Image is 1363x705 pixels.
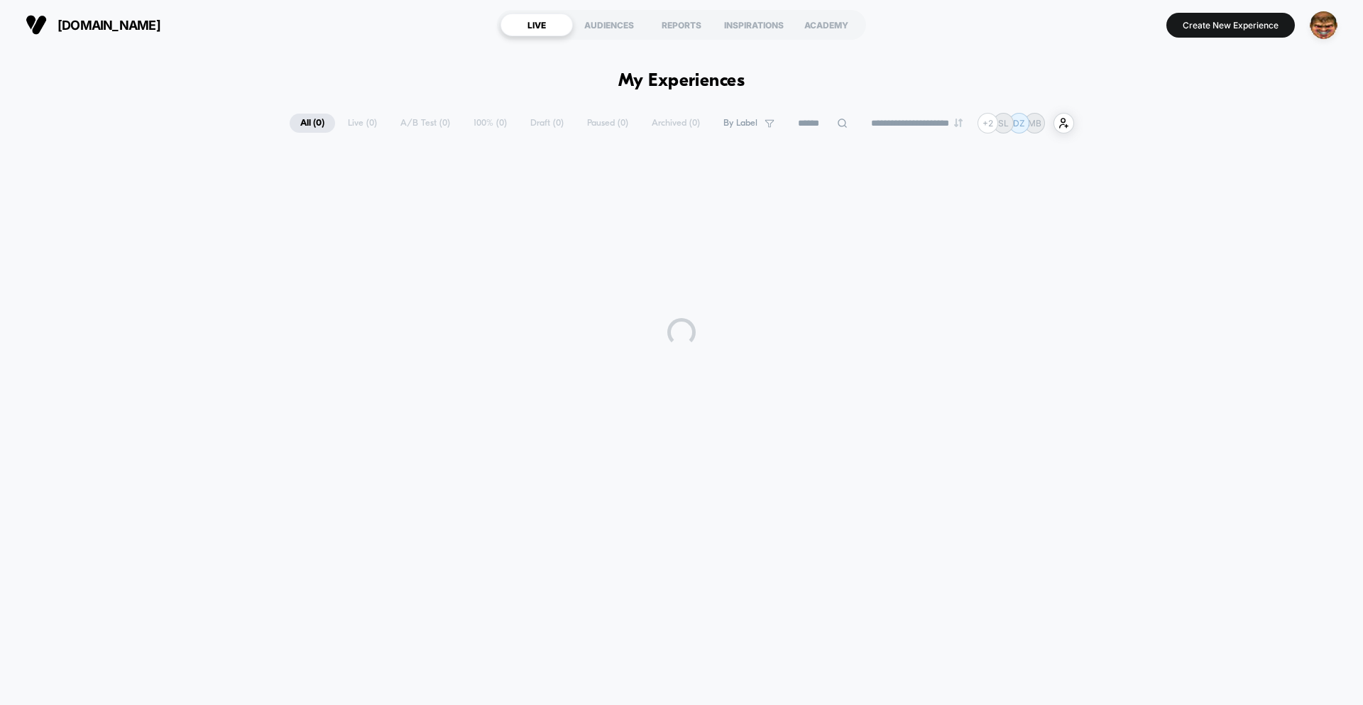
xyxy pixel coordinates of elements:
img: end [954,119,963,127]
span: By Label [723,118,757,129]
div: LIVE [500,13,573,36]
div: AUDIENCES [573,13,645,36]
span: All ( 0 ) [290,114,335,133]
p: MB [1028,118,1041,129]
button: Create New Experience [1166,13,1295,38]
div: REPORTS [645,13,718,36]
p: SL [998,118,1009,129]
div: ACADEMY [790,13,863,36]
button: [DOMAIN_NAME] [21,13,165,36]
div: INSPIRATIONS [718,13,790,36]
h1: My Experiences [618,71,745,92]
button: ppic [1305,11,1342,40]
img: Visually logo [26,14,47,35]
p: DZ [1013,118,1025,129]
div: + 2 [978,113,998,133]
img: ppic [1310,11,1337,39]
span: [DOMAIN_NAME] [58,18,160,33]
